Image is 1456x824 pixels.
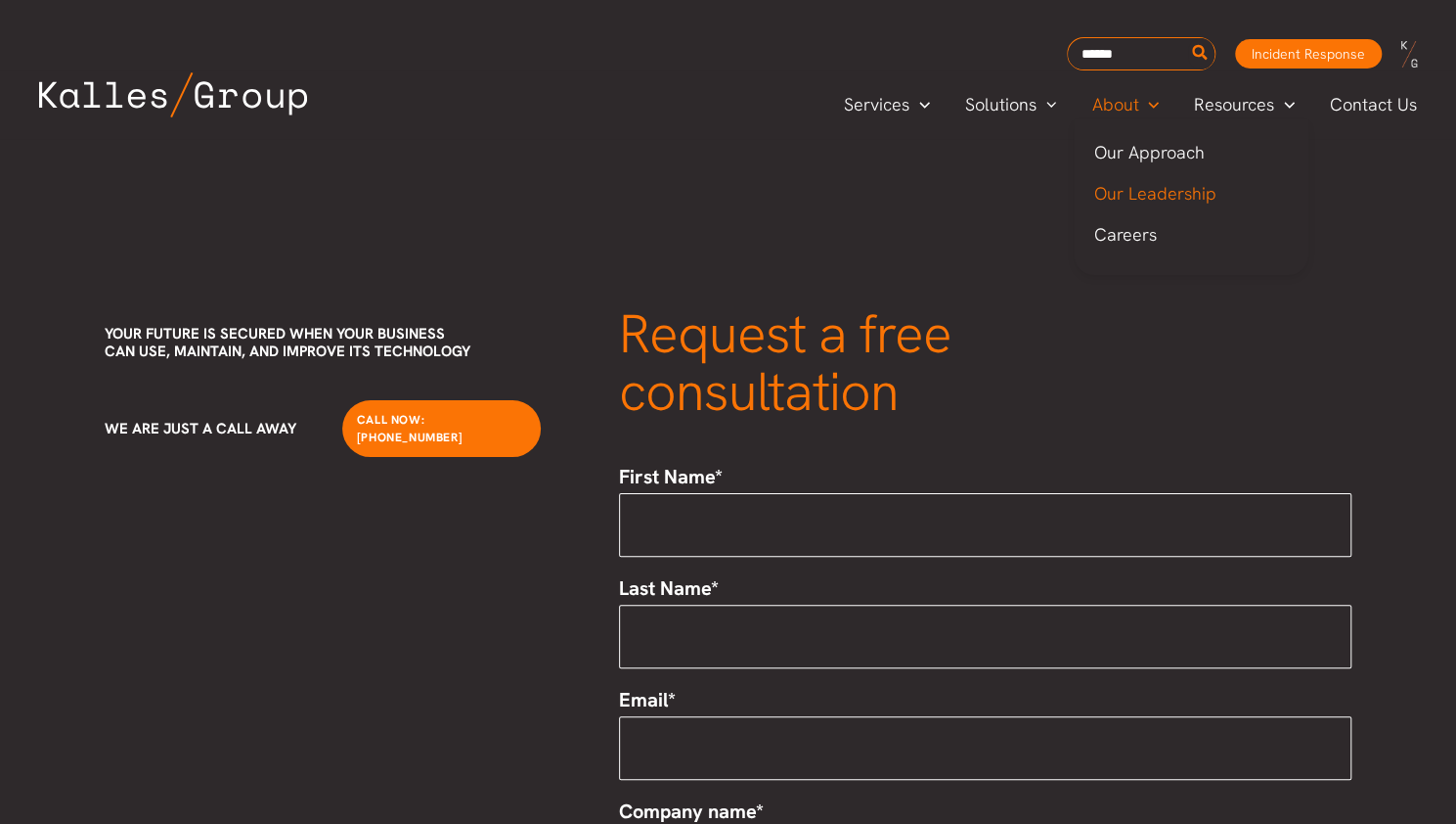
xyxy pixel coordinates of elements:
span: Menu Toggle [1138,90,1159,119]
span: About [1091,90,1138,119]
a: Incident Response [1235,39,1382,69]
span: Email [619,687,668,712]
span: Company name [619,799,756,824]
span: Request a free consultation [619,298,951,428]
a: AboutMenu Toggle [1074,90,1176,119]
a: Call Now: [PHONE_NUMBER] [342,400,541,457]
span: Careers [1093,223,1156,246]
button: Search [1188,38,1213,69]
a: Our Approach [1074,132,1308,173]
a: Careers [1074,214,1308,255]
a: ServicesMenu Toggle [826,90,948,119]
span: Menu Toggle [1274,90,1295,119]
span: Our Approach [1093,141,1204,163]
span: Last Name [619,575,711,601]
a: Our Leadership [1074,173,1308,214]
a: ResourcesMenu Toggle [1176,90,1312,119]
span: First Name [619,464,715,489]
span: We are just a call away [105,419,296,438]
span: Menu Toggle [909,90,930,119]
nav: Primary Site Navigation [826,88,1436,120]
img: Kalles Group [39,72,307,117]
span: Our Leadership [1093,182,1215,205]
span: Resources [1194,90,1274,119]
span: Your future is secured when your business can use, maintain, and improve its technology [105,324,470,362]
a: Contact Us [1312,90,1436,119]
span: Services [844,90,909,119]
a: SolutionsMenu Toggle [948,90,1075,119]
span: Menu Toggle [1037,90,1057,119]
span: Call Now: [PHONE_NUMBER] [357,412,463,445]
span: Solutions [965,90,1037,119]
span: Contact Us [1330,90,1417,119]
